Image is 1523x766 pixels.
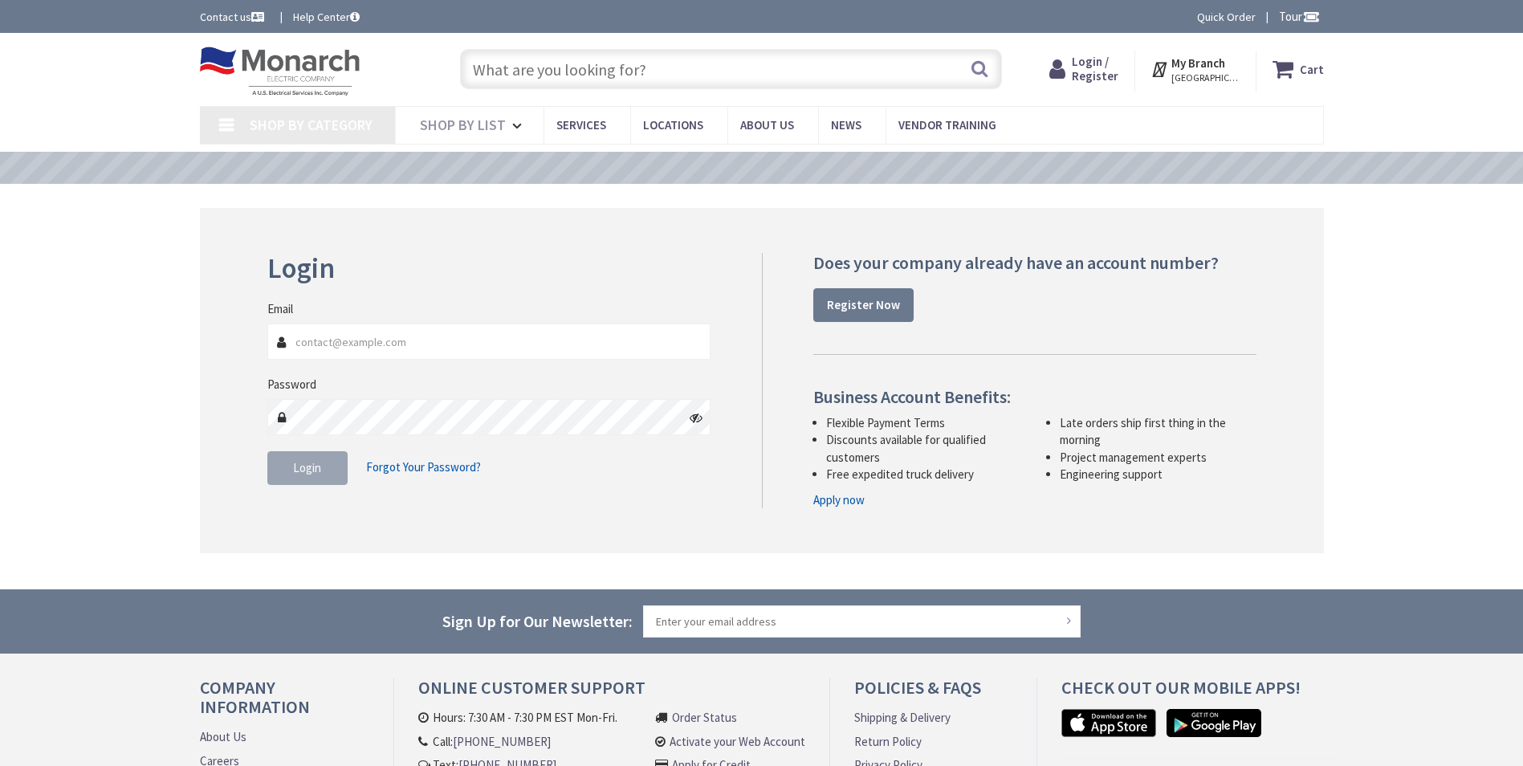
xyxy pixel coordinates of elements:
[1060,466,1256,483] li: Engineering support
[293,9,360,25] a: Help Center
[898,117,996,132] span: Vendor Training
[826,466,1023,483] li: Free expedited truck delivery
[854,733,922,750] a: Return Policy
[1150,55,1240,84] div: My Branch [GEOGRAPHIC_DATA], [GEOGRAPHIC_DATA]
[826,414,1023,431] li: Flexible Payment Terms
[813,288,914,322] a: Register Now
[831,117,861,132] span: News
[643,605,1081,638] input: Enter your email address
[267,376,316,393] label: Password
[200,47,360,96] img: Monarch Electric Company
[366,452,481,483] a: Forgot Your Password?
[267,451,348,485] button: Login
[200,9,267,25] a: Contact us
[442,611,633,631] span: Sign Up for Our Newsletter:
[1061,678,1336,709] h4: Check out Our Mobile Apps!
[813,387,1256,406] h4: Business Account Benefits:
[854,709,951,726] a: Shipping & Delivery
[366,459,481,475] span: Forgot Your Password?
[267,253,711,284] h2: Login
[1072,54,1118,84] span: Login / Register
[267,324,711,360] input: Email
[453,733,551,750] a: [PHONE_NUMBER]
[1273,55,1324,84] a: Cart
[556,117,606,132] span: Services
[250,116,373,134] span: Shop By Category
[813,253,1256,272] h4: Does your company already have an account number?
[672,709,737,726] a: Order Status
[1279,9,1320,24] span: Tour
[690,411,702,424] i: Click here to show/hide password
[418,709,641,726] li: Hours: 7:30 AM - 7:30 PM EST Mon-Fri.
[1197,9,1256,25] a: Quick Order
[1171,55,1225,71] strong: My Branch
[813,491,865,508] a: Apply now
[293,460,321,475] span: Login
[200,678,369,728] h4: Company Information
[621,160,902,177] a: VIEW OUR VIDEO TRAINING LIBRARY
[854,678,1012,709] h4: Policies & FAQs
[1060,414,1256,449] li: Late orders ship first thing in the morning
[267,300,293,317] label: Email
[740,117,794,132] span: About Us
[460,49,1002,89] input: What are you looking for?
[1060,449,1256,466] li: Project management experts
[1049,55,1118,84] a: Login / Register
[420,116,506,134] span: Shop By List
[418,733,641,750] li: Call:
[1300,55,1324,84] strong: Cart
[827,297,900,312] strong: Register Now
[1171,71,1240,84] span: [GEOGRAPHIC_DATA], [GEOGRAPHIC_DATA]
[643,117,703,132] span: Locations
[670,733,805,750] a: Activate your Web Account
[418,678,805,709] h4: Online Customer Support
[826,431,1023,466] li: Discounts available for qualified customers
[200,728,246,745] a: About Us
